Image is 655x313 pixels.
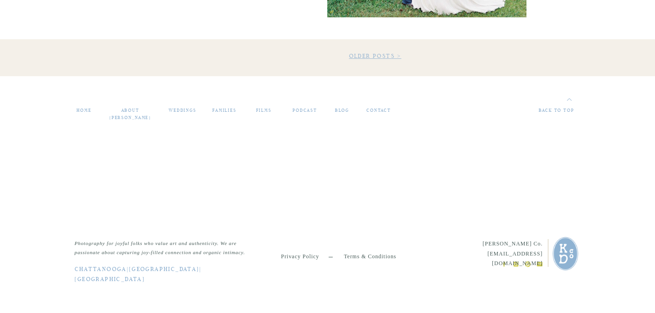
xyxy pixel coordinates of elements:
[290,107,320,115] a: PODCAST
[75,277,145,282] a: [GEOGRAPHIC_DATA]
[75,240,245,255] i: Photography for joyful folks who value art and authenticity. We are passionate about capturing jo...
[212,107,237,115] a: families
[521,107,574,115] a: back to top
[108,107,153,115] a: about [PERSON_NAME]
[331,252,397,261] a: Terms & Conditions
[251,107,277,115] a: films
[364,107,394,115] a: contact
[349,54,402,59] a: Older Posts >
[334,107,351,115] a: blog
[454,239,543,258] p: [PERSON_NAME] Co. [EMAIL_ADDRESS][DOMAIN_NAME]
[75,107,94,115] a: home
[75,267,127,272] a: Chattanooga
[167,107,198,115] a: weddings
[281,252,330,261] a: Privacy Policy
[129,267,200,272] a: [GEOGRAPHIC_DATA]
[75,265,247,272] h3: | |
